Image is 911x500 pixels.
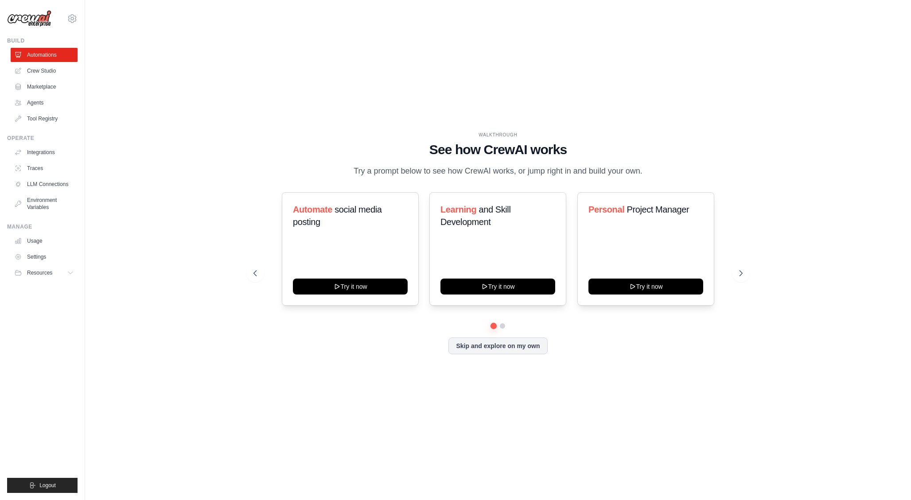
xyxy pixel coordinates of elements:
[7,10,51,27] img: Logo
[627,205,689,214] span: Project Manager
[293,205,332,214] span: Automate
[253,142,743,158] h1: See how CrewAI works
[11,48,78,62] a: Automations
[11,80,78,94] a: Marketplace
[27,269,52,276] span: Resources
[39,482,56,489] span: Logout
[293,205,382,227] span: social media posting
[440,205,510,227] span: and Skill Development
[293,279,408,295] button: Try it now
[349,165,647,178] p: Try a prompt below to see how CrewAI works, or jump right in and build your own.
[7,37,78,44] div: Build
[440,279,555,295] button: Try it now
[7,223,78,230] div: Manage
[11,177,78,191] a: LLM Connections
[11,266,78,280] button: Resources
[253,132,743,138] div: WALKTHROUGH
[11,193,78,214] a: Environment Variables
[7,478,78,493] button: Logout
[11,250,78,264] a: Settings
[11,234,78,248] a: Usage
[7,135,78,142] div: Operate
[11,64,78,78] a: Crew Studio
[448,337,547,354] button: Skip and explore on my own
[11,112,78,126] a: Tool Registry
[11,161,78,175] a: Traces
[440,205,476,214] span: Learning
[588,279,703,295] button: Try it now
[11,96,78,110] a: Agents
[11,145,78,159] a: Integrations
[588,205,624,214] span: Personal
